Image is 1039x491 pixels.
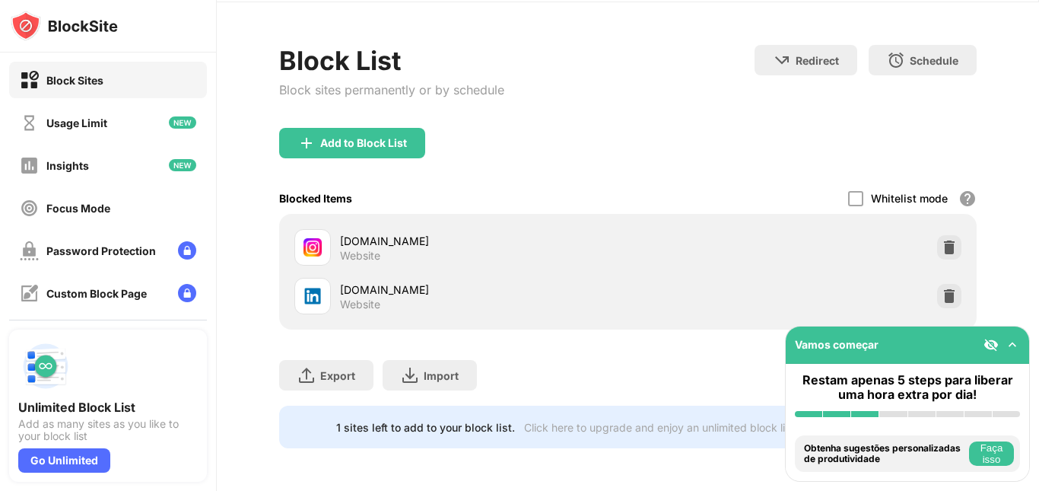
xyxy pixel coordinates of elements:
[340,233,628,249] div: [DOMAIN_NAME]
[303,287,322,305] img: favicons
[178,241,196,260] img: lock-menu.svg
[169,159,196,171] img: new-icon.svg
[20,113,39,132] img: time-usage-off.svg
[336,421,515,434] div: 1 sites left to add to your block list.
[969,442,1014,466] button: Faça isso
[20,156,39,175] img: insights-off.svg
[804,443,965,465] div: Obtenha sugestões personalizadas de produtividade
[983,337,999,352] img: eye-not-visible.svg
[340,282,628,298] div: [DOMAIN_NAME]
[46,244,156,257] div: Password Protection
[340,249,380,263] div: Website
[18,448,110,473] div: Go Unlimited
[279,82,504,97] div: Block sites permanently or by schedule
[46,202,110,215] div: Focus Mode
[20,199,39,218] img: focus-off.svg
[910,54,958,67] div: Schedule
[18,339,73,394] img: push-block-list.svg
[320,369,355,382] div: Export
[279,45,504,76] div: Block List
[795,338,879,351] div: Vamos começar
[46,159,89,172] div: Insights
[796,54,839,67] div: Redirect
[1005,337,1020,352] img: omni-setup-toggle.svg
[46,287,147,300] div: Custom Block Page
[11,11,118,41] img: logo-blocksite.svg
[46,116,107,129] div: Usage Limit
[46,74,103,87] div: Block Sites
[340,298,380,311] div: Website
[169,116,196,129] img: new-icon.svg
[871,192,948,205] div: Whitelist mode
[524,421,797,434] div: Click here to upgrade and enjoy an unlimited block list.
[320,137,407,149] div: Add to Block List
[20,71,39,90] img: block-on.svg
[18,400,198,415] div: Unlimited Block List
[303,238,322,257] img: favicons
[279,192,352,205] div: Blocked Items
[18,418,198,442] div: Add as many sites as you like to your block list
[178,284,196,302] img: lock-menu.svg
[424,369,459,382] div: Import
[795,373,1020,402] div: Restam apenas 5 steps para liberar uma hora extra por dia!
[20,284,39,303] img: customize-block-page-off.svg
[20,241,39,260] img: password-protection-off.svg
